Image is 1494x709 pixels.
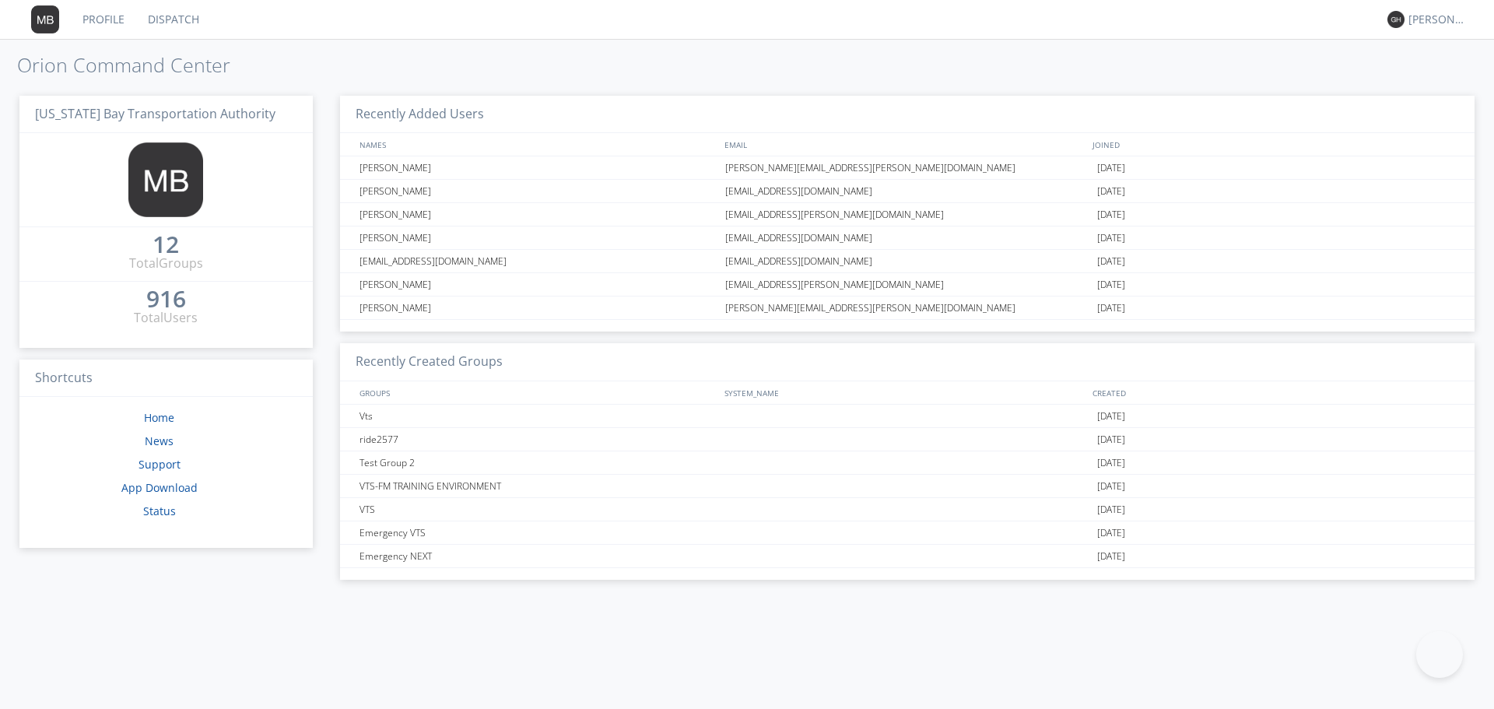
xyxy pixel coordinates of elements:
div: SYSTEM_NAME [721,381,1089,404]
div: [EMAIL_ADDRESS][DOMAIN_NAME] [721,180,1092,202]
a: [PERSON_NAME][PERSON_NAME][EMAIL_ADDRESS][PERSON_NAME][DOMAIN_NAME][DATE] [340,297,1475,320]
div: Total Groups [129,254,203,272]
span: [US_STATE] Bay Transportation Authority [35,105,275,122]
span: [DATE] [1097,273,1125,297]
div: [PERSON_NAME] [356,180,721,202]
span: [DATE] [1097,545,1125,568]
div: [PERSON_NAME] [356,156,721,179]
div: [EMAIL_ADDRESS][DOMAIN_NAME] [721,250,1092,272]
a: 12 [153,237,179,254]
div: NAMES [356,133,717,156]
div: [PERSON_NAME][EMAIL_ADDRESS][PERSON_NAME][DOMAIN_NAME] [721,297,1092,319]
div: [PERSON_NAME] [356,273,721,296]
a: Home [144,410,174,425]
div: VTS [356,498,721,521]
a: [PERSON_NAME][EMAIL_ADDRESS][DOMAIN_NAME][DATE] [340,180,1475,203]
a: [PERSON_NAME][EMAIL_ADDRESS][DOMAIN_NAME][DATE] [340,226,1475,250]
span: [DATE] [1097,451,1125,475]
div: Vts [356,405,721,427]
span: [DATE] [1097,428,1125,451]
a: ride2577[DATE] [340,428,1475,451]
a: [EMAIL_ADDRESS][DOMAIN_NAME][EMAIL_ADDRESS][DOMAIN_NAME][DATE] [340,250,1475,273]
a: VTS[DATE] [340,498,1475,521]
a: Emergency VTS[DATE] [340,521,1475,545]
h3: Recently Added Users [340,96,1475,134]
div: [PERSON_NAME] [1408,12,1467,27]
div: 916 [146,291,186,307]
a: 916 [146,291,186,309]
a: [PERSON_NAME][PERSON_NAME][EMAIL_ADDRESS][PERSON_NAME][DOMAIN_NAME][DATE] [340,156,1475,180]
div: [PERSON_NAME] [356,226,721,249]
h3: Shortcuts [19,360,313,398]
span: [DATE] [1097,203,1125,226]
img: 373638.png [1387,11,1405,28]
div: CREATED [1089,381,1459,404]
div: [EMAIL_ADDRESS][PERSON_NAME][DOMAIN_NAME] [721,273,1092,296]
span: [DATE] [1097,226,1125,250]
div: [EMAIL_ADDRESS][PERSON_NAME][DOMAIN_NAME] [721,203,1092,226]
span: [DATE] [1097,405,1125,428]
span: [DATE] [1097,521,1125,545]
a: [PERSON_NAME][EMAIL_ADDRESS][PERSON_NAME][DOMAIN_NAME][DATE] [340,273,1475,297]
div: Test Group 2 [356,451,721,474]
a: Status [143,504,176,518]
div: Emergency NEXT [356,545,721,567]
a: Vts[DATE] [340,405,1475,428]
span: [DATE] [1097,156,1125,180]
span: [DATE] [1097,250,1125,273]
div: JOINED [1089,133,1459,156]
div: [EMAIL_ADDRESS][DOMAIN_NAME] [721,226,1092,249]
div: Total Users [134,309,198,327]
a: VTS-FM TRAINING ENVIRONMENT[DATE] [340,475,1475,498]
div: [PERSON_NAME][EMAIL_ADDRESS][PERSON_NAME][DOMAIN_NAME] [721,156,1092,179]
a: [PERSON_NAME][EMAIL_ADDRESS][PERSON_NAME][DOMAIN_NAME][DATE] [340,203,1475,226]
h3: Recently Created Groups [340,343,1475,381]
a: Support [139,457,181,472]
img: 373638.png [128,142,203,217]
img: 373638.png [31,5,59,33]
div: [PERSON_NAME] [356,297,721,319]
span: [DATE] [1097,180,1125,203]
div: [PERSON_NAME] [356,203,721,226]
div: ride2577 [356,428,721,451]
div: 12 [153,237,179,252]
span: [DATE] [1097,475,1125,498]
a: News [145,433,174,448]
div: Emergency VTS [356,521,721,544]
span: [DATE] [1097,297,1125,320]
a: Test Group 2[DATE] [340,451,1475,475]
a: Emergency NEXT[DATE] [340,545,1475,568]
div: VTS-FM TRAINING ENVIRONMENT [356,475,721,497]
iframe: Toggle Customer Support [1416,631,1463,678]
div: [EMAIL_ADDRESS][DOMAIN_NAME] [356,250,721,272]
div: GROUPS [356,381,717,404]
span: [DATE] [1097,498,1125,521]
a: App Download [121,480,198,495]
div: EMAIL [721,133,1089,156]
